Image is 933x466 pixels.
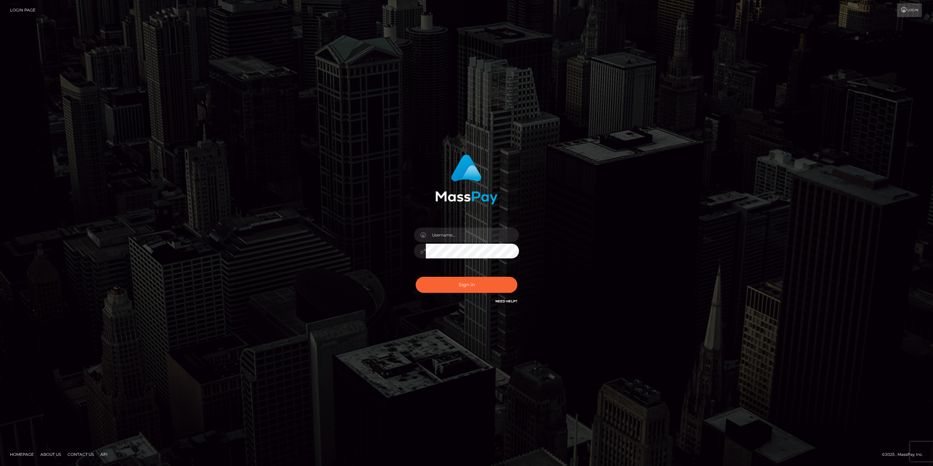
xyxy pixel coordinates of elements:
[38,449,64,459] a: About Us
[98,449,110,459] a: API
[435,154,498,205] img: MassPay Login
[416,277,517,293] button: Sign in
[65,449,96,459] a: Contact Us
[10,3,35,17] a: Login Page
[495,299,517,303] a: Need Help?
[897,3,922,17] a: Login
[882,451,928,458] div: © 2025 , MassPay Inc.
[7,449,36,459] a: Homepage
[426,228,519,242] input: Username...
